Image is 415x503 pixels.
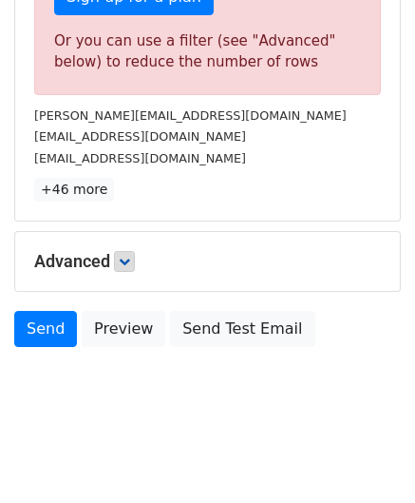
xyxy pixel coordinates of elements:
[34,129,246,144] small: [EMAIL_ADDRESS][DOMAIN_NAME]
[14,311,77,347] a: Send
[320,412,415,503] iframe: Chat Widget
[34,108,347,123] small: [PERSON_NAME][EMAIL_ADDRESS][DOMAIN_NAME]
[54,30,361,73] div: Or you can use a filter (see "Advanced" below) to reduce the number of rows
[34,178,114,202] a: +46 more
[170,311,314,347] a: Send Test Email
[82,311,165,347] a: Preview
[34,251,381,272] h5: Advanced
[34,151,246,165] small: [EMAIL_ADDRESS][DOMAIN_NAME]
